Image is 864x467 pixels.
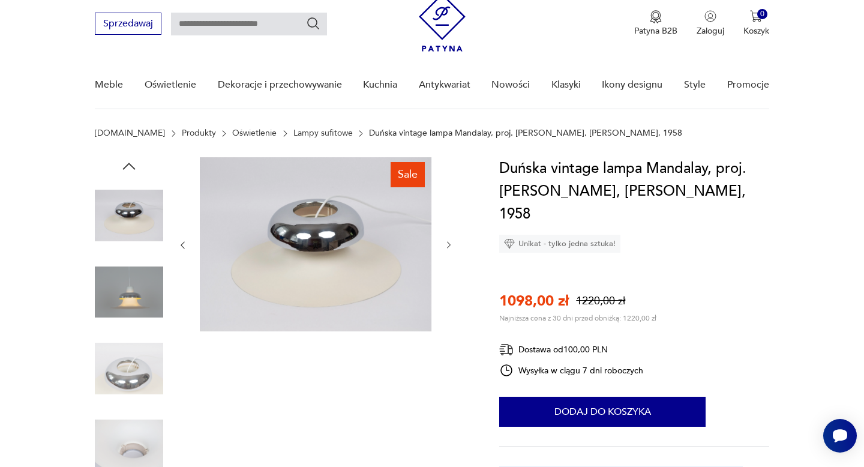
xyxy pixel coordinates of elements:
[369,128,682,138] p: Duńska vintage lampa Mandalay, proj. [PERSON_NAME], [PERSON_NAME], 1958
[823,419,857,453] iframe: Smartsupp widget button
[743,10,769,37] button: 0Koszyk
[602,62,662,108] a: Ikony designu
[95,181,163,250] img: Zdjęcie produktu Duńska vintage lampa Mandalay, proj. Andreas Hansen, Louis Poulsen, 1958
[750,10,762,22] img: Ikona koszyka
[499,313,656,323] p: Najniższa cena z 30 dni przed obniżką: 1220,00 zł
[95,13,161,35] button: Sprzedawaj
[293,128,353,138] a: Lampy sufitowe
[704,10,716,22] img: Ikonka użytkownika
[499,291,569,311] p: 1098,00 zł
[504,238,515,249] img: Ikona diamentu
[727,62,769,108] a: Promocje
[363,62,397,108] a: Kuchnia
[499,235,620,253] div: Unikat - tylko jedna sztuka!
[391,162,425,187] div: Sale
[684,62,706,108] a: Style
[95,258,163,327] img: Zdjęcie produktu Duńska vintage lampa Mandalay, proj. Andreas Hansen, Louis Poulsen, 1958
[182,128,216,138] a: Produkty
[95,62,123,108] a: Meble
[499,342,643,357] div: Dostawa od 100,00 PLN
[95,334,163,403] img: Zdjęcie produktu Duńska vintage lampa Mandalay, proj. Andreas Hansen, Louis Poulsen, 1958
[306,16,320,31] button: Szukaj
[499,363,643,378] div: Wysyłka w ciągu 7 dni roboczych
[634,10,677,37] button: Patyna B2B
[218,62,342,108] a: Dekoracje i przechowywanie
[232,128,277,138] a: Oświetlenie
[200,157,431,331] img: Zdjęcie produktu Duńska vintage lampa Mandalay, proj. Andreas Hansen, Louis Poulsen, 1958
[551,62,581,108] a: Klasyki
[499,397,706,427] button: Dodaj do koszyka
[743,25,769,37] p: Koszyk
[499,342,514,357] img: Ikona dostawy
[634,25,677,37] p: Patyna B2B
[757,9,767,19] div: 0
[650,10,662,23] img: Ikona medalu
[491,62,530,108] a: Nowości
[576,294,625,309] p: 1220,00 zł
[697,25,724,37] p: Zaloguj
[499,157,769,226] h1: Duńska vintage lampa Mandalay, proj. [PERSON_NAME], [PERSON_NAME], 1958
[95,128,165,138] a: [DOMAIN_NAME]
[419,62,470,108] a: Antykwariat
[145,62,196,108] a: Oświetlenie
[95,20,161,29] a: Sprzedawaj
[634,10,677,37] a: Ikona medaluPatyna B2B
[697,10,724,37] button: Zaloguj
